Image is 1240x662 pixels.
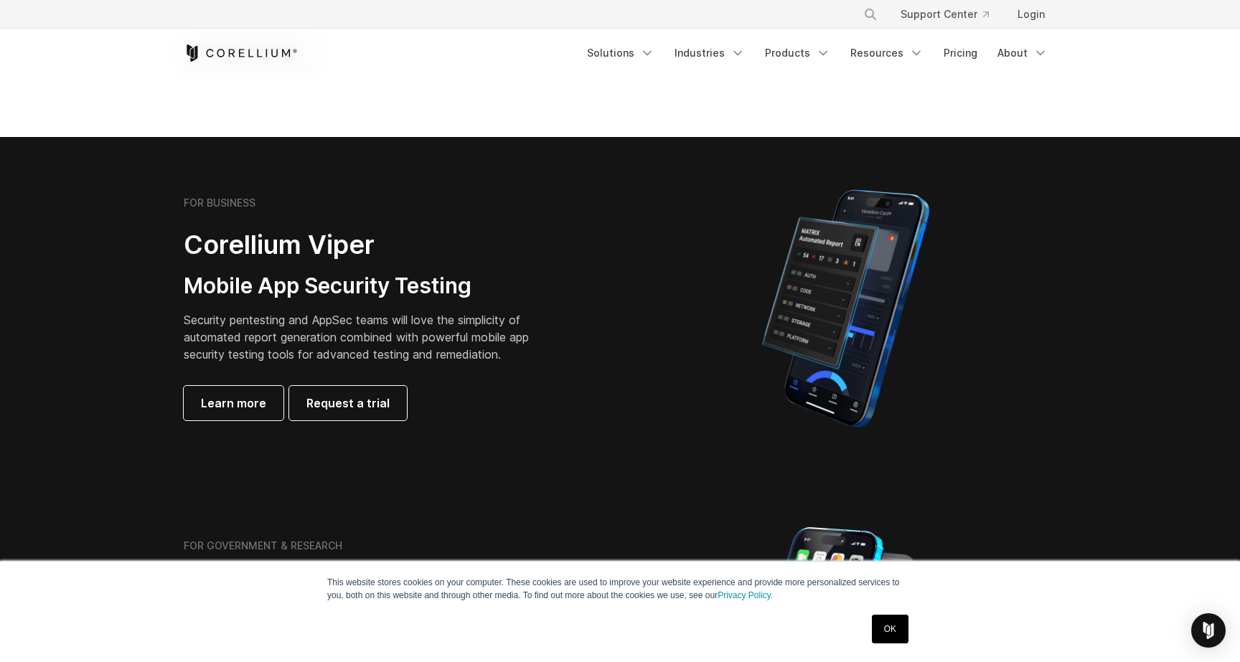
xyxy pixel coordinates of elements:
img: Corellium MATRIX automated report on iPhone showing app vulnerability test results across securit... [738,183,954,434]
a: Industries [666,40,753,66]
a: Solutions [578,40,663,66]
h6: FOR BUSINESS [184,197,255,209]
h6: FOR GOVERNMENT & RESEARCH [184,539,342,552]
a: About [989,40,1056,66]
div: Navigation Menu [846,1,1056,27]
span: Learn more [201,394,266,412]
a: Support Center [889,1,1000,27]
a: Learn more [184,386,283,420]
a: Resources [842,40,932,66]
button: Search [858,1,883,27]
span: Request a trial [306,394,390,412]
a: Corellium Home [184,44,298,62]
h3: Mobile App Security Testing [184,273,551,300]
p: This website stores cookies on your computer. These cookies are used to improve your website expe... [327,576,913,602]
a: Pricing [935,40,986,66]
a: Products [756,40,839,66]
a: OK [872,615,908,643]
a: Request a trial [289,386,407,420]
a: Privacy Policy. [718,590,773,600]
p: Security pentesting and AppSec teams will love the simplicity of automated report generation comb... [184,311,551,363]
div: Open Intercom Messenger [1191,613,1226,648]
div: Navigation Menu [578,40,1056,66]
h2: Corellium Viper [184,229,551,261]
a: Login [1006,1,1056,27]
